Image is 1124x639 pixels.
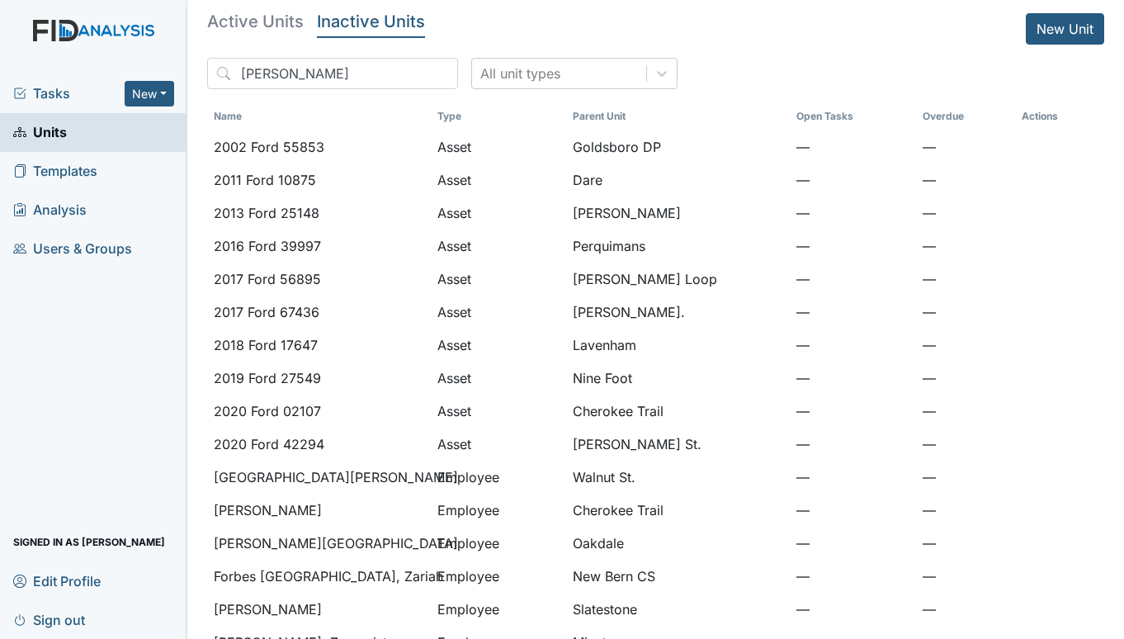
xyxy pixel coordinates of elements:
td: Asset [431,230,566,263]
td: — [790,230,916,263]
td: — [790,130,916,163]
td: — [790,593,916,626]
td: Goldsboro DP [566,130,790,163]
td: — [790,560,916,593]
td: New Bern CS [566,560,790,593]
td: — [916,163,1014,196]
span: 2002 Ford 55853 [214,137,324,157]
th: Toggle SortBy [431,102,566,130]
td: Cherokee Trail [566,395,790,428]
td: — [790,296,916,329]
td: Nine Foot [566,362,790,395]
td: — [790,196,916,230]
td: Dare [566,163,790,196]
td: [PERSON_NAME] [566,196,790,230]
td: — [790,395,916,428]
td: — [916,263,1014,296]
td: — [916,461,1014,494]
td: — [790,527,916,560]
td: Employee [431,593,566,626]
td: Cherokee Trail [566,494,790,527]
span: Signed in as [PERSON_NAME] [13,529,165,555]
span: Forbes [GEOGRAPHIC_DATA], Zariah [214,566,443,586]
span: 2013 Ford 25148 [214,203,319,223]
td: Oakdale [566,527,790,560]
span: 2020 Ford 42294 [214,434,324,454]
td: Asset [431,329,566,362]
span: 2016 Ford 39997 [214,236,321,256]
span: Edit Profile [13,568,101,594]
td: Asset [431,263,566,296]
span: Sign out [13,607,85,632]
td: — [916,560,1014,593]
span: [PERSON_NAME][GEOGRAPHIC_DATA] [214,533,458,553]
span: Analysis [13,197,87,223]
td: — [916,329,1014,362]
td: — [790,329,916,362]
span: 2017 Ford 67436 [214,302,319,322]
th: Actions [1015,102,1098,130]
th: Toggle SortBy [790,102,916,130]
td: Lavenham [566,329,790,362]
th: Toggle SortBy [566,102,790,130]
td: Perquimans [566,230,790,263]
td: [PERSON_NAME] St. [566,428,790,461]
td: [PERSON_NAME]. [566,296,790,329]
td: Employee [431,461,566,494]
td: Asset [431,196,566,230]
a: New Unit [1026,13,1104,45]
h5: Active Units [207,13,304,30]
a: Tasks [13,83,125,103]
span: 2020 Ford 02107 [214,401,321,421]
div: All unit types [480,64,560,83]
td: — [916,494,1014,527]
td: — [916,230,1014,263]
span: 2011 Ford 10875 [214,170,316,190]
input: Search... [207,58,458,89]
td: Employee [431,560,566,593]
span: 2019 Ford 27549 [214,368,321,388]
td: — [916,362,1014,395]
span: Users & Groups [13,236,132,262]
td: Asset [431,428,566,461]
td: Walnut St. [566,461,790,494]
span: Templates [13,159,97,184]
th: Toggle SortBy [916,102,1014,130]
td: — [790,263,916,296]
span: [PERSON_NAME] [214,599,322,619]
td: Employee [431,527,566,560]
span: Units [13,120,67,145]
td: — [916,593,1014,626]
td: Asset [431,296,566,329]
td: — [916,196,1014,230]
td: Asset [431,362,566,395]
h5: Inactive Units [317,13,425,30]
span: 2017 Ford 56895 [214,269,321,289]
td: — [790,362,916,395]
td: Asset [431,163,566,196]
span: 2018 Ford 17647 [214,335,318,355]
td: Employee [431,494,566,527]
td: — [916,527,1014,560]
td: — [790,428,916,461]
span: [PERSON_NAME] [214,500,322,520]
td: Asset [431,130,566,163]
td: — [916,296,1014,329]
span: [GEOGRAPHIC_DATA][PERSON_NAME] [214,467,458,487]
td: — [916,130,1014,163]
td: — [790,461,916,494]
td: Asset [431,395,566,428]
td: — [916,395,1014,428]
td: — [916,428,1014,461]
td: — [790,494,916,527]
td: — [790,163,916,196]
button: New [125,81,174,106]
th: Toggle SortBy [207,102,431,130]
td: Slatestone [566,593,790,626]
td: [PERSON_NAME] Loop [566,263,790,296]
